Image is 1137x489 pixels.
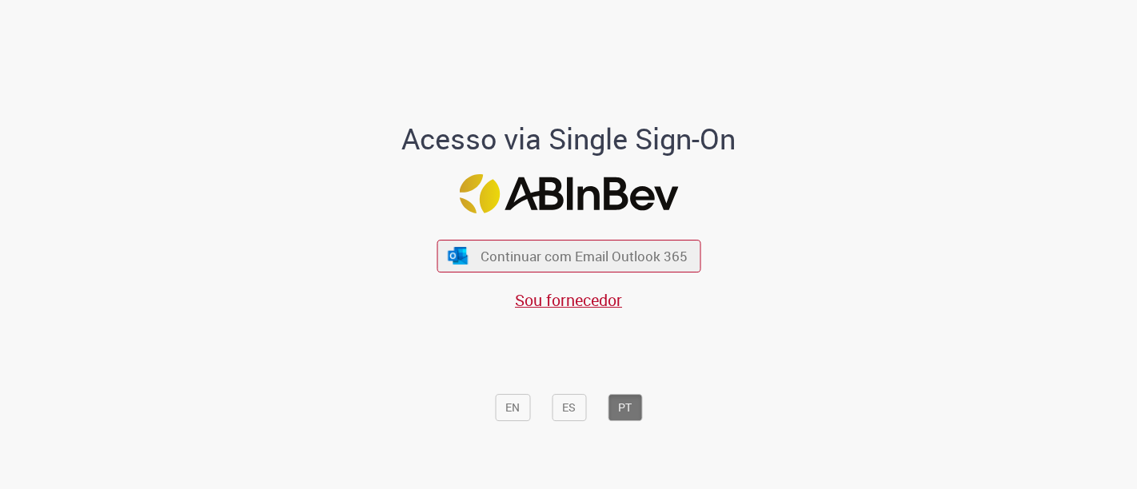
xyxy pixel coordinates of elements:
[608,394,642,421] button: PT
[481,247,688,265] span: Continuar com Email Outlook 365
[552,394,586,421] button: ES
[447,247,469,264] img: ícone Azure/Microsoft 360
[515,289,622,311] a: Sou fornecedor
[347,123,791,155] h1: Acesso via Single Sign-On
[437,240,700,272] button: ícone Azure/Microsoft 360 Continuar com Email Outlook 365
[495,394,530,421] button: EN
[459,174,678,213] img: Logo ABInBev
